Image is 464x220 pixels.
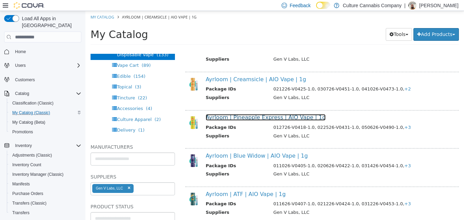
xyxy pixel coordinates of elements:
[1,61,84,70] button: Users
[12,162,41,168] span: Inventory Count
[31,41,68,46] span: Disposable Vape
[10,128,36,136] a: Promotions
[100,104,115,119] img: 150
[10,151,55,159] a: Adjustments (Classic)
[10,209,32,217] a: Transfers
[10,161,81,169] span: Inventory Count
[15,63,26,68] span: Users
[7,118,84,127] button: My Catalog (Beta)
[10,190,46,198] a: Purchase Orders
[7,160,84,170] button: Inventory Count
[12,172,64,177] span: Inventory Manager (Classic)
[316,2,330,9] input: Dark Mode
[10,109,81,117] span: My Catalog (Classic)
[10,170,66,179] a: Inventory Manager (Classic)
[7,150,84,160] button: Adjustments (Classic)
[5,132,90,140] h5: Manufacturers
[7,108,84,118] button: My Catalog (Classic)
[7,179,84,189] button: Manifests
[15,77,35,83] span: Customers
[5,17,63,29] span: My Catalog
[188,152,326,157] span: 011026-V0405-1.0, 020626-V0422-1.0, 031426-V0454-1.0,
[1,89,84,98] button: Catalog
[319,114,325,119] span: +3
[50,73,56,78] span: (3)
[31,63,45,68] span: Edible
[1,74,84,84] button: Customers
[12,110,50,115] span: My Catalog (Classic)
[120,151,183,160] th: Package IDs
[10,161,44,169] a: Inventory Count
[10,180,32,188] a: Manifests
[300,17,327,30] button: Tools
[100,180,115,196] img: 150
[10,99,81,107] span: Classification (Classic)
[183,122,370,130] td: Gen V Labs, LLC
[15,49,26,54] span: Home
[120,113,183,122] th: Package IDs
[31,95,57,100] span: Accessories
[12,210,29,216] span: Transfers
[188,114,326,119] span: 012726-V0418-1.0, 022526-V0431-1.0, 050626-V0490-1.0,
[10,180,81,188] span: Manifests
[10,109,53,117] a: My Catalog (Classic)
[290,2,311,9] span: Feedback
[7,198,84,208] button: Transfers (Classic)
[12,191,43,196] span: Purchase Orders
[7,189,84,198] button: Purchase Orders
[12,89,81,98] span: Catalog
[7,127,84,137] button: Promotions
[69,106,75,111] span: (2)
[10,199,49,207] a: Transfers (Classic)
[31,73,46,78] span: Topical
[12,142,81,150] span: Inventory
[12,47,81,56] span: Home
[5,162,90,170] h5: Suppliers
[14,2,44,9] img: Cova
[7,170,84,179] button: Inventory Manager (Classic)
[120,122,183,130] th: Suppliers
[188,75,326,81] span: 021226-V0425-1.0, 030726-V0451-1.0, 041026-V0473-1.0,
[183,83,370,92] td: Gen V Labs, LLC
[100,142,115,157] img: 150
[319,190,325,195] span: +3
[10,190,81,198] span: Purchase Orders
[100,65,115,81] img: 150
[10,199,81,207] span: Transfers (Classic)
[53,84,62,89] span: (22)
[404,1,406,10] p: |
[53,117,59,122] span: (1)
[31,52,53,57] span: Vape Cart
[12,61,28,70] button: Users
[15,143,32,148] span: Inventory
[7,208,84,218] button: Transfers
[48,63,60,68] span: (154)
[12,76,38,84] a: Customers
[12,61,81,70] span: Users
[120,65,221,72] a: Ayrloom | Creamsicle | AIO Vape | 1g
[56,52,65,57] span: (89)
[120,180,200,186] a: Ayrloom | ATF | AIO Vape | 1g
[31,117,50,122] span: Delivery
[183,198,370,207] td: Gen V Labs, LLC
[12,152,52,158] span: Adjustments (Classic)
[10,118,81,126] span: My Catalog (Beta)
[12,48,29,56] a: Home
[120,160,183,168] th: Suppliers
[31,106,66,111] span: Culture Apparel
[60,95,67,100] span: (4)
[120,75,183,83] th: Package IDs
[10,118,48,126] a: My Catalog (Beta)
[12,75,81,84] span: Customers
[120,83,183,92] th: Suppliers
[120,45,183,53] th: Suppliers
[319,152,325,157] span: +3
[37,3,111,9] span: Ayrloom | Creamsicle | AIO Vape | 1g
[5,3,29,9] a: My Catalog
[120,198,183,207] th: Suppliers
[12,120,45,125] span: My Catalog (Beta)
[10,209,81,217] span: Transfers
[12,129,33,135] span: Promotions
[12,89,32,98] button: Catalog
